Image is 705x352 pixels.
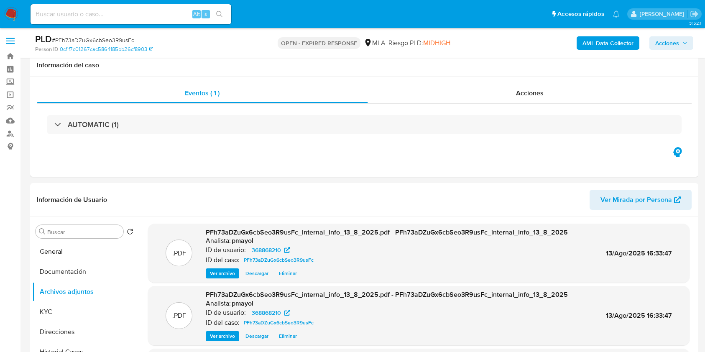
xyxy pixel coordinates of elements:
[241,268,273,278] button: Descargar
[52,36,134,44] span: # PFh73aDZuGx6cbSeo3R9usFc
[244,318,314,328] span: PFh73aDZuGx6cbSeo3R9usFc
[245,332,268,340] span: Descargar
[279,332,297,340] span: Eliminar
[172,311,186,320] p: .PDF
[557,10,604,18] span: Accesos rápidos
[247,245,295,255] a: 368868210
[241,331,273,341] button: Descargar
[252,245,281,255] span: 368868210
[206,227,568,237] span: PFh73aDZuGx6cbSeo3R9usFc_internal_info_13_8_2025.pdf - PFh73aDZuGx6cbSeo3R9usFc_internal_info_13_...
[210,332,235,340] span: Ver archivo
[206,237,231,245] p: Analista:
[172,249,186,258] p: .PDF
[275,331,301,341] button: Eliminar
[232,299,253,308] h6: pmayol
[32,262,137,282] button: Documentación
[32,282,137,302] button: Archivos adjuntos
[364,38,385,48] div: MLA
[68,120,119,129] h3: AUTOMATIC (1)
[31,9,231,20] input: Buscar usuario o caso...
[35,32,52,46] b: PLD
[640,10,687,18] p: patricia.mayol@mercadolibre.com
[206,268,239,278] button: Ver archivo
[32,242,137,262] button: General
[32,322,137,342] button: Direcciones
[252,308,281,318] span: 368868210
[60,46,153,53] a: 0cf1f7c01267cac5864185bb26cf8903
[516,88,544,98] span: Acciones
[606,248,672,258] span: 13/Ago/2025 16:33:47
[279,269,297,278] span: Eliminar
[600,190,672,210] span: Ver Mirada por Persona
[240,255,317,265] a: PFh73aDZuGx6cbSeo3R9usFc
[32,302,137,322] button: KYC
[206,309,246,317] p: ID de usuario:
[655,36,679,50] span: Acciones
[211,8,228,20] button: search-icon
[206,256,240,264] p: ID del caso:
[185,88,220,98] span: Eventos ( 1 )
[206,331,239,341] button: Ver archivo
[244,255,314,265] span: PFh73aDZuGx6cbSeo3R9usFc
[206,319,240,327] p: ID del caso:
[388,38,450,48] span: Riesgo PLD:
[127,228,133,237] button: Volver al orden por defecto
[577,36,639,50] button: AML Data Collector
[245,269,268,278] span: Descargar
[39,228,46,235] button: Buscar
[193,10,200,18] span: Alt
[278,37,360,49] p: OPEN - EXPIRED RESPONSE
[47,228,120,236] input: Buscar
[613,10,620,18] a: Notificaciones
[606,311,672,320] span: 13/Ago/2025 16:33:47
[423,38,450,48] span: MIDHIGH
[240,318,317,328] a: PFh73aDZuGx6cbSeo3R9usFc
[37,61,692,69] h1: Información del caso
[206,290,568,299] span: PFh73aDZuGx6cbSeo3R9usFc_internal_info_13_8_2025.pdf - PFh73aDZuGx6cbSeo3R9usFc_internal_info_13_...
[47,115,682,134] div: AUTOMATIC (1)
[590,190,692,210] button: Ver Mirada por Persona
[690,10,699,18] a: Salir
[275,268,301,278] button: Eliminar
[37,196,107,204] h1: Información de Usuario
[35,46,58,53] b: Person ID
[582,36,633,50] b: AML Data Collector
[204,10,207,18] span: s
[210,269,235,278] span: Ver archivo
[649,36,693,50] button: Acciones
[232,237,253,245] h6: pmayol
[206,246,246,254] p: ID de usuario:
[206,299,231,308] p: Analista:
[247,308,295,318] a: 368868210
